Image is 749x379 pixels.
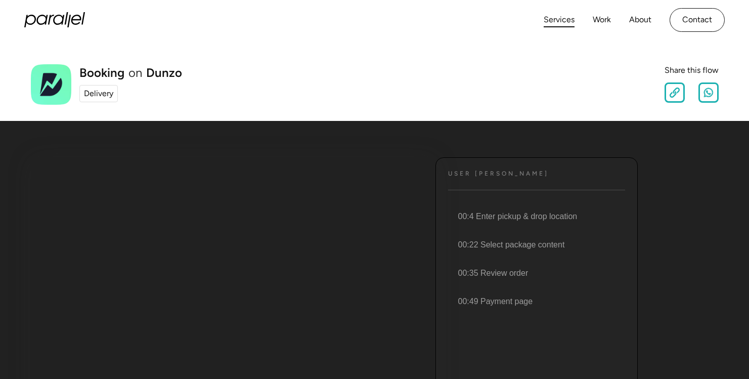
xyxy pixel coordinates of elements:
[146,67,182,79] a: Dunzo
[24,12,85,27] a: home
[79,85,118,102] a: Delivery
[446,259,625,287] li: 00:35 Review order
[629,13,651,27] a: About
[593,13,611,27] a: Work
[79,67,124,79] h1: Booking
[544,13,575,27] a: Services
[670,8,725,32] a: Contact
[128,67,142,79] div: on
[446,202,625,231] li: 00:4 Enter pickup & drop location
[448,170,549,178] h4: User [PERSON_NAME]
[84,88,113,100] div: Delivery
[446,231,625,259] li: 00:22 Select package content
[665,64,719,76] div: Share this flow
[446,287,625,316] li: 00:49 Payment page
